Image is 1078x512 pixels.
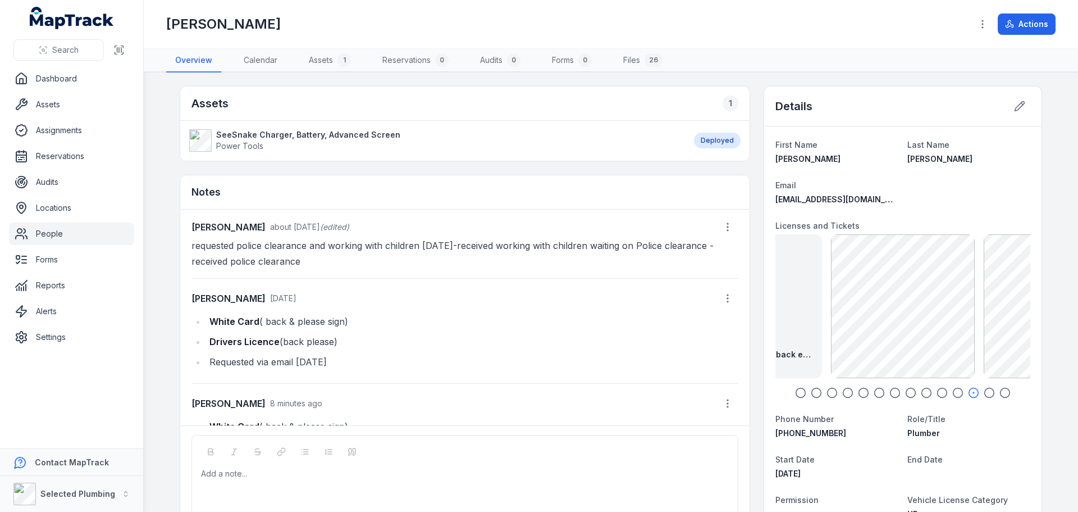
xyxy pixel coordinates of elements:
span: Plumber [907,428,940,438]
h1: [PERSON_NAME] [166,15,281,33]
time: 8/29/2025, 3:10:25 PM [270,398,322,408]
span: (edited) [320,222,349,232]
a: Dashboard [9,67,134,90]
li: ( back & please sign) [206,419,738,434]
span: Licenses and Tickets [775,221,860,230]
span: Start Date [775,455,815,464]
div: Deployed [694,133,741,148]
strong: White Card [209,421,259,432]
a: Forms [9,248,134,271]
span: [DATE] [270,293,296,303]
a: Audits0 [471,49,529,73]
strong: [PERSON_NAME] [191,397,266,410]
span: about [DATE] [270,222,320,232]
a: Assets1 [300,49,360,73]
strong: Drivers Licence [209,336,280,347]
a: Overview [166,49,221,73]
div: 0 [435,53,449,67]
span: Email [775,180,796,190]
h3: Notes [191,184,221,200]
a: Settings [9,326,134,348]
span: Search [52,44,79,56]
strong: White Card [209,316,259,327]
strong: [PERSON_NAME] [191,220,266,234]
span: Last Name [907,140,949,149]
li: Requested via email [DATE] [206,354,738,370]
button: Actions [998,13,1056,35]
strong: Selected Plumbing [40,489,115,499]
span: First Name [775,140,817,149]
a: Locations [9,197,134,219]
span: [DATE] [775,469,801,478]
div: 0 [507,53,520,67]
a: SeeSnake Charger, Battery, Advanced ScreenPower Tools [189,129,683,152]
div: 1 [337,53,351,67]
p: requested police clearance and working with children [DATE]-received working with children waitin... [191,238,738,269]
span: Vehicle License Category [907,495,1008,505]
h2: Details [775,98,812,114]
a: Forms0 [543,49,601,73]
time: 7/14/2025, 11:03:17 AM [270,222,320,232]
button: Search [13,39,104,61]
div: 1 [723,96,738,111]
a: People [9,223,134,245]
a: Reservations0 [373,49,458,73]
span: End Date [907,455,943,464]
div: 0 [578,53,592,67]
h2: Assets [191,96,229,111]
a: Reports [9,274,134,297]
time: 1/16/2023, 12:00:00 AM [775,469,801,478]
span: 8 minutes ago [270,398,322,408]
strong: Contact MapTrack [35,457,109,467]
span: Phone Number [775,414,834,424]
a: MapTrack [30,7,114,29]
a: Calendar [235,49,286,73]
a: Files26 [614,49,672,73]
span: [PERSON_NAME] [775,154,841,164]
strong: [PERSON_NAME] [191,292,266,305]
a: Assignments [9,119,134,142]
a: Assets [9,93,134,116]
span: [EMAIL_ADDRESS][DOMAIN_NAME] [775,194,911,204]
a: Audits [9,171,134,193]
a: Alerts [9,300,134,323]
strong: SeeSnake Charger, Battery, Advanced Screen [216,129,400,141]
span: [PHONE_NUMBER] [775,428,846,438]
div: 26 [645,53,663,67]
li: (back please) [206,334,738,350]
span: Role/Title [907,414,945,424]
a: Reservations [9,145,134,167]
span: Power Tools [216,141,263,151]
li: ( back & please sign) [206,314,738,329]
time: 8/21/2025, 12:49:19 PM [270,293,296,303]
span: Permission [775,495,819,505]
span: [PERSON_NAME] [907,154,972,164]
